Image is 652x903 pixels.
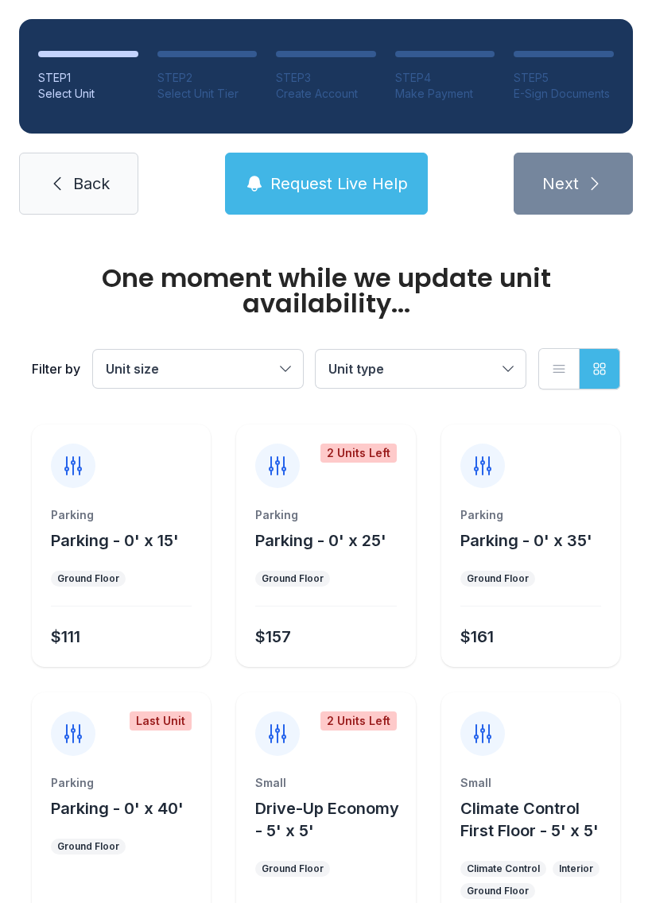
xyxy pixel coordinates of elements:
[395,70,495,86] div: STEP 4
[328,361,384,377] span: Unit type
[57,840,119,853] div: Ground Floor
[460,507,601,523] div: Parking
[467,885,529,897] div: Ground Floor
[32,359,80,378] div: Filter by
[276,86,376,102] div: Create Account
[51,775,192,791] div: Parking
[467,572,529,585] div: Ground Floor
[157,70,258,86] div: STEP 2
[130,711,192,731] div: Last Unit
[514,70,614,86] div: STEP 5
[51,529,179,552] button: Parking - 0' x 15'
[38,70,138,86] div: STEP 1
[255,775,396,791] div: Small
[320,444,397,463] div: 2 Units Left
[460,531,592,550] span: Parking - 0' x 35'
[395,86,495,102] div: Make Payment
[514,86,614,102] div: E-Sign Documents
[460,799,599,840] span: Climate Control First Floor - 5' x 5'
[157,86,258,102] div: Select Unit Tier
[32,265,620,316] div: One moment while we update unit availability...
[106,361,159,377] span: Unit size
[255,799,399,840] span: Drive-Up Economy - 5' x 5'
[255,797,409,842] button: Drive-Up Economy - 5' x 5'
[460,797,614,842] button: Climate Control First Floor - 5' x 5'
[270,172,408,195] span: Request Live Help
[51,797,184,820] button: Parking - 0' x 40'
[542,172,579,195] span: Next
[255,529,386,552] button: Parking - 0' x 25'
[255,507,396,523] div: Parking
[93,350,303,388] button: Unit size
[255,626,291,648] div: $157
[460,626,494,648] div: $161
[51,507,192,523] div: Parking
[38,86,138,102] div: Select Unit
[51,626,80,648] div: $111
[320,711,397,731] div: 2 Units Left
[559,862,593,875] div: Interior
[460,775,601,791] div: Small
[316,350,526,388] button: Unit type
[57,572,119,585] div: Ground Floor
[51,799,184,818] span: Parking - 0' x 40'
[276,70,376,86] div: STEP 3
[467,862,540,875] div: Climate Control
[262,572,324,585] div: Ground Floor
[460,529,592,552] button: Parking - 0' x 35'
[73,172,110,195] span: Back
[262,862,324,875] div: Ground Floor
[51,531,179,550] span: Parking - 0' x 15'
[255,531,386,550] span: Parking - 0' x 25'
